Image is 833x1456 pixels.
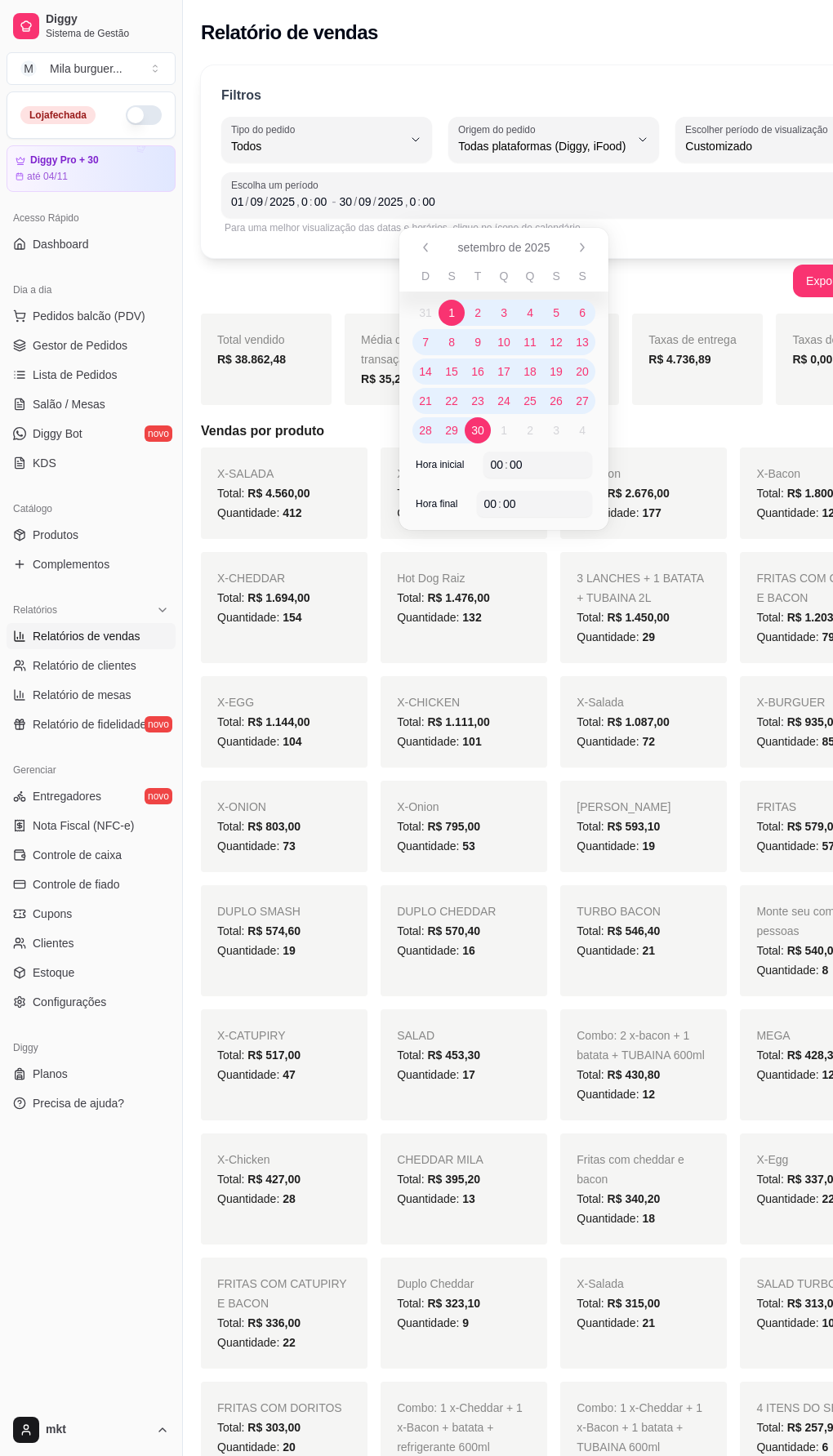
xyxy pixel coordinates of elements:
span: 9 [474,334,481,350]
span: Total: [217,715,310,728]
span: domingo, 7 de setembro de 2025 selecionado [412,329,439,355]
span: Total: [397,924,480,937]
span: R$ 570,40 [427,924,480,937]
span: Quantidade: [577,944,655,957]
span: R$ 574,60 [247,924,301,937]
span: Pedidos balcão (PDV) [33,308,145,324]
span: Quantidade: [577,735,655,748]
div: Acesso Rápido [7,205,176,231]
span: X-Onion [397,800,439,813]
span: Diggy Bot [33,425,82,442]
span: 47 [283,1068,296,1081]
span: 19 [642,839,655,853]
span: 8 [822,964,829,977]
span: Quantidade: [217,735,302,748]
span: Cupons [33,906,72,922]
span: Total: [577,715,670,728]
span: 104 [283,735,301,748]
span: 22 [445,393,458,409]
span: quinta-feira, 4 de setembro de 2025 selecionado [517,300,543,326]
span: 10 [497,334,510,350]
span: 26 [550,393,563,409]
span: 12 [550,334,563,350]
span: Controle de fiado [33,876,120,893]
span: quarta-feira, 1 de outubro de 2025 [491,417,517,443]
div: : [308,194,314,210]
span: Controle de caixa [33,847,122,863]
span: R$ 1.111,00 [427,715,489,728]
span: S [552,268,559,284]
span: 20 [576,363,589,380]
span: Hot Dog Raiz [397,572,465,585]
label: Tipo do pedido [231,122,301,136]
span: R$ 795,00 [427,820,480,833]
span: Total: [217,1173,301,1186]
span: 3 LANCHES + 1 BATATA + TUBAINA 2L [577,572,703,604]
div: dia, Data final, [338,194,354,210]
span: Configurações [33,994,106,1010]
span: setembro de 2025 [458,239,550,256]
span: R$ 427,00 [247,1173,301,1186]
div: / [352,194,359,210]
span: 21 [642,944,655,957]
span: Quantidade: [577,839,655,853]
span: 3 [501,305,507,321]
span: quarta-feira, 24 de setembro de 2025 selecionado [491,388,517,414]
span: Total: [577,611,670,624]
span: Quantidade: [217,839,296,853]
span: 412 [283,506,301,519]
span: S [448,268,455,284]
strong: R$ 38.862,48 [217,353,286,366]
span: Quantidade: [397,735,482,748]
span: Hora inicial [416,458,464,471]
article: até 04/11 [27,170,68,183]
span: mkt [46,1423,149,1437]
span: Nota Fiscal (NFC-e) [33,817,134,834]
span: segunda-feira, 29 de setembro de 2025 selecionado [439,417,465,443]
span: 31 [419,305,432,321]
strong: R$ 4.736,89 [648,353,710,366]
span: Total: [577,820,660,833]
span: sexta-feira, 12 de setembro de 2025 selecionado [543,329,569,355]
span: Precisa de ajuda? [33,1095,124,1111]
span: Relatórios de vendas [33,628,140,644]
span: SALAD [397,1029,434,1042]
span: 16 [462,944,475,957]
span: CHEDDAR MILA [397,1153,483,1166]
div: dia, Data inicial, [229,194,246,210]
span: 12 [642,1088,655,1101]
span: 7 [422,334,429,350]
span: quarta-feira, 10 de setembro de 2025 selecionado [491,329,517,355]
div: setembro de 2025 [399,228,608,530]
span: Total: [397,487,490,500]
span: Intervalo selecionado: segunda-feira, 1 de setembro a terça-feira, 30 de setembro de 2025, segund... [439,300,465,326]
span: domingo, 28 de setembro de 2025 selecionado [412,417,439,443]
div: , [295,194,301,210]
span: 29 [642,630,655,643]
span: R$ 453,30 [427,1049,480,1062]
span: 27 [576,393,589,409]
p: Filtros [221,86,261,105]
span: Q [526,268,535,284]
div: : [503,456,510,473]
span: - [332,192,336,211]
span: 15 [445,363,458,380]
span: DUPLO CHEDDAR [397,905,496,918]
span: X-CHICKEN [397,696,460,709]
span: X-BURGUER [756,696,825,709]
strong: R$ 0,00 [792,353,832,366]
span: domingo, 31 de agosto de 2025 [412,300,439,326]
span: Média de valor por transação [361,333,456,366]
span: R$ 395,20 [427,1173,480,1186]
span: Taxas de entrega [648,333,736,346]
span: Total: [397,820,480,833]
span: Total: [577,487,670,500]
span: 3 [553,422,559,439]
div: hora, Data inicial, [300,194,310,210]
span: X-Chicken [217,1153,270,1166]
span: S [578,268,586,284]
div: minuto, [508,456,524,473]
span: 23 [471,393,484,409]
span: 13 [576,334,589,350]
span: R$ 1.144,00 [247,715,310,728]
